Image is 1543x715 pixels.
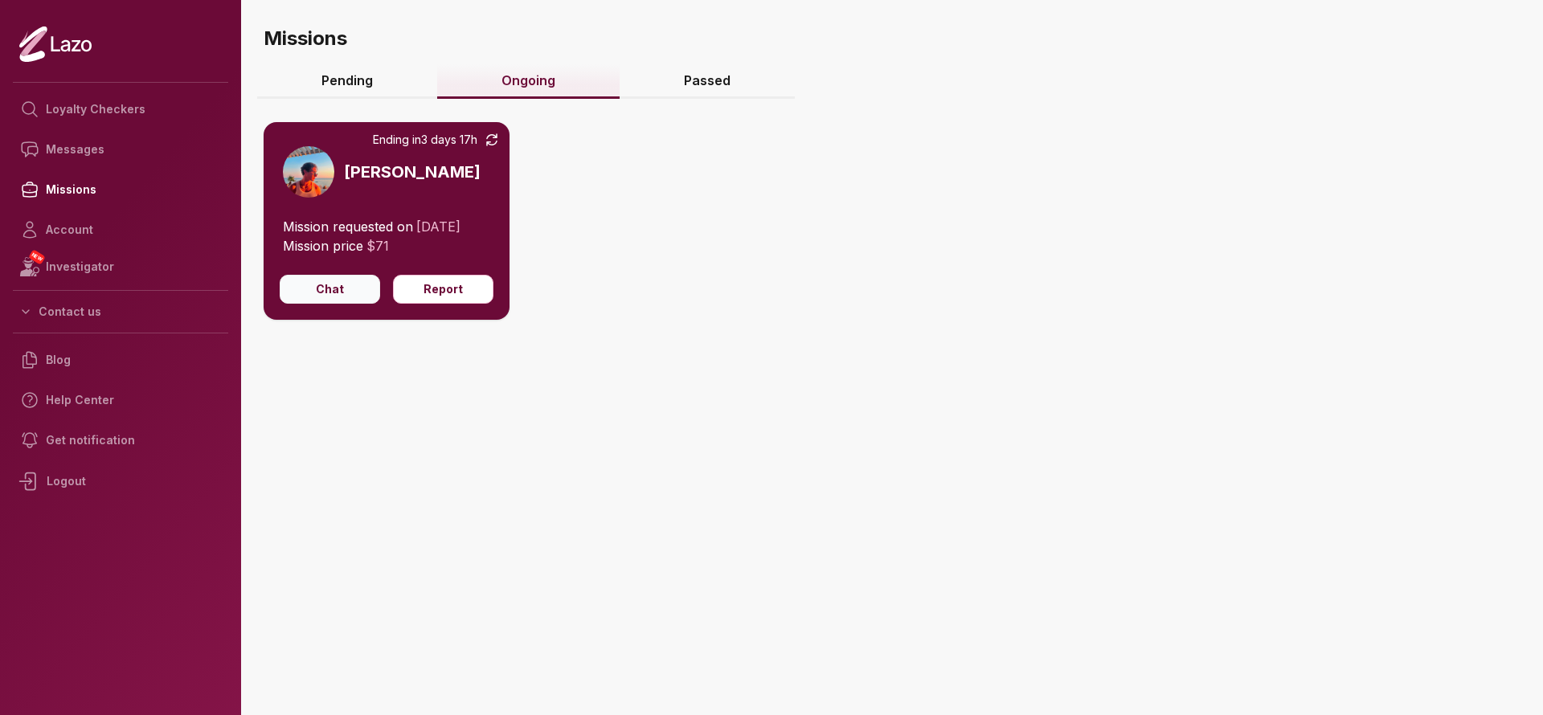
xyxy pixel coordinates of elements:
a: Loyalty Checkers [13,89,228,129]
div: Logout [13,460,228,502]
span: NEW [28,249,46,265]
a: Account [13,210,228,250]
button: Report [393,275,493,304]
a: Pending [257,64,437,99]
a: Help Center [13,380,228,420]
button: Contact us [13,297,228,326]
a: Ongoing [437,64,620,99]
button: Chat [280,275,380,304]
a: Passed [620,64,795,99]
img: 9ba0a6e0-1f09-410a-9cee-ff7e8a12c161 [283,146,334,198]
span: Ending in 3 days 17h [373,132,477,148]
h3: [PERSON_NAME] [344,161,481,183]
span: Mission price [283,238,363,254]
a: Messages [13,129,228,170]
span: [DATE] [416,219,460,235]
span: Mission requested on [283,219,413,235]
span: $ 71 [366,238,389,254]
a: NEWInvestigator [13,250,228,284]
a: Missions [13,170,228,210]
a: Get notification [13,420,228,460]
a: Blog [13,340,228,380]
